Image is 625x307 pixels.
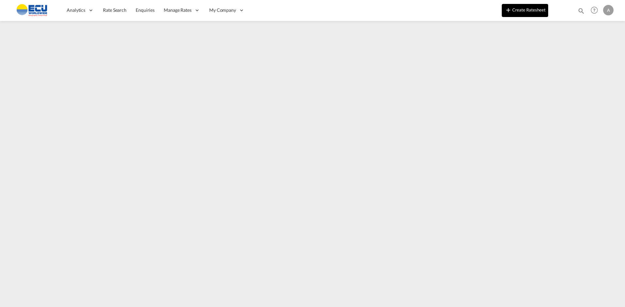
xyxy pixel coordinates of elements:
span: Manage Rates [164,7,192,13]
span: Analytics [67,7,85,13]
div: A [603,5,614,15]
div: icon-magnify [578,7,585,17]
span: My Company [209,7,236,13]
span: Rate Search [103,7,127,13]
md-icon: icon-magnify [578,7,585,14]
span: Help [589,5,600,16]
div: Help [589,5,603,16]
md-icon: icon-plus 400-fg [504,6,512,14]
span: Enquiries [136,7,155,13]
img: 6cccb1402a9411edb762cf9624ab9cda.png [10,3,54,18]
button: icon-plus 400-fgCreate Ratesheet [502,4,548,17]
